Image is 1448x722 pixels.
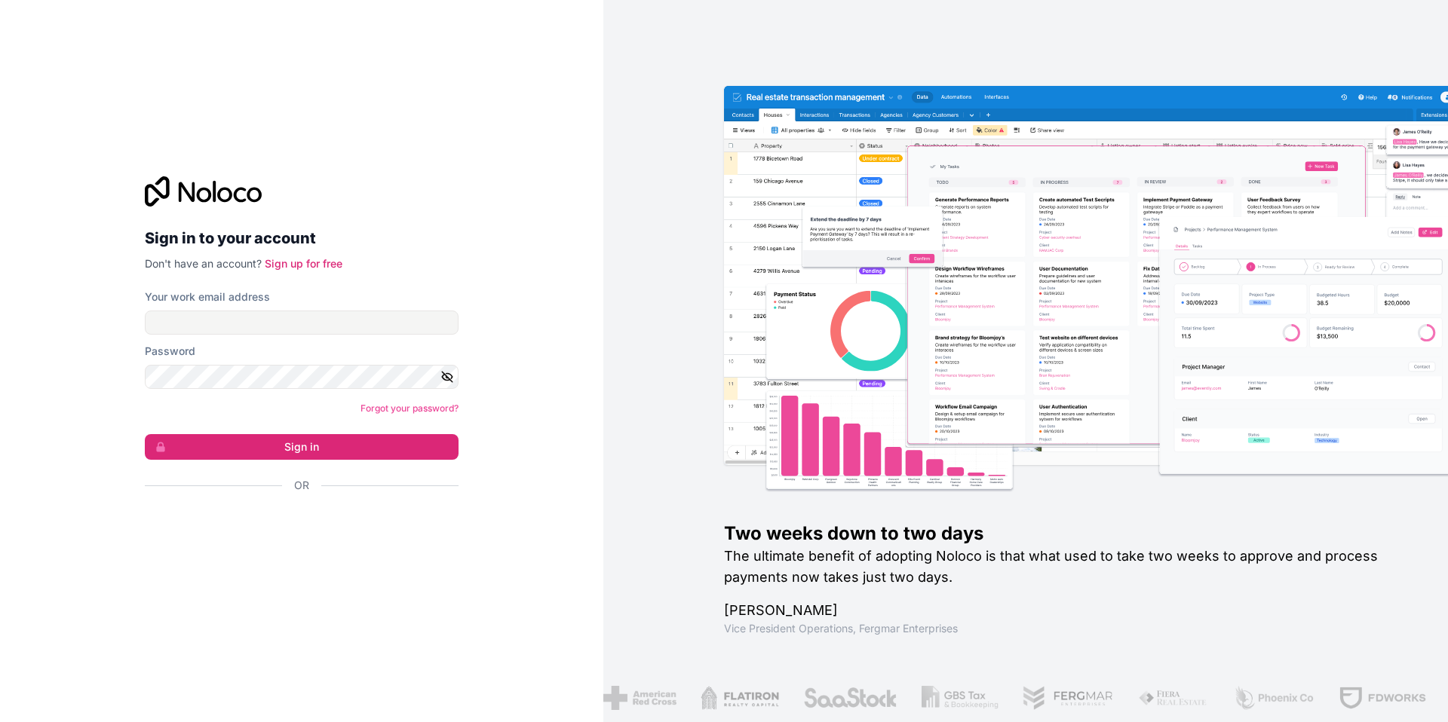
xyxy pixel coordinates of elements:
[724,600,1400,621] h1: [PERSON_NAME]
[724,546,1400,588] h2: The ultimate benefit of adopting Noloco is that what used to take two weeks to approve and proces...
[724,522,1400,546] h1: Two weeks down to two days
[724,621,1400,636] h1: Vice President Operations , Fergmar Enterprises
